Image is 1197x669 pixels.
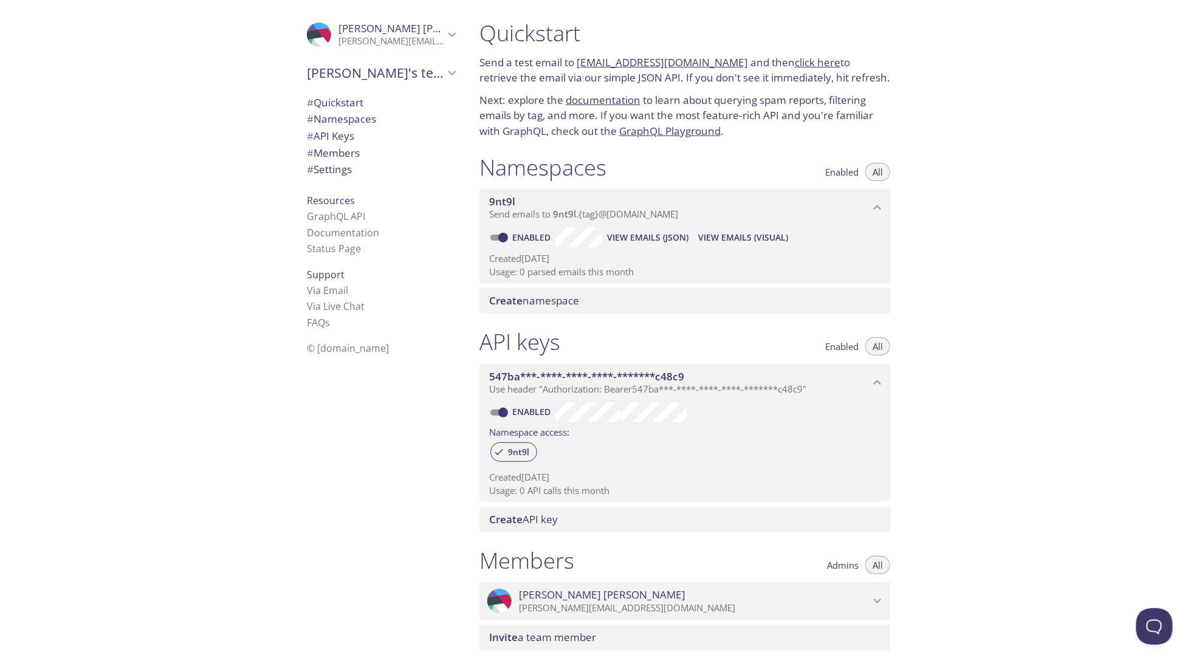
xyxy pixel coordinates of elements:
[489,208,678,220] span: Send emails to . {tag} @[DOMAIN_NAME]
[307,210,365,223] a: GraphQL API
[818,163,866,181] button: Enabled
[1136,608,1173,645] iframe: Help Scout Beacon - Open
[307,129,354,143] span: API Keys
[479,507,890,532] div: Create API Key
[619,124,721,138] a: GraphQL Playground
[479,625,890,650] div: Invite a team member
[865,337,890,355] button: All
[489,422,569,440] label: Namespace access:
[307,95,363,109] span: Quickstart
[510,232,555,243] a: Enabled
[553,208,576,220] span: 9nt9l
[566,93,640,107] a: documentation
[489,512,558,526] span: API key
[479,547,574,574] h1: Members
[479,19,890,47] h1: Quickstart
[297,128,465,145] div: API Keys
[693,228,793,247] button: View Emails (Visual)
[479,55,890,86] p: Send a test email to and then to retrieve the email via our simple JSON API. If you don't see it ...
[479,189,890,227] div: 9nt9l namespace
[307,146,360,160] span: Members
[307,300,365,313] a: Via Live Chat
[489,293,523,307] span: Create
[307,95,314,109] span: #
[338,21,505,35] span: [PERSON_NAME] [PERSON_NAME]
[489,484,880,497] p: Usage: 0 API calls this month
[489,512,523,526] span: Create
[479,582,890,620] div: Hritik Raj
[297,161,465,178] div: Team Settings
[489,252,880,265] p: Created [DATE]
[479,154,606,181] h1: Namespaces
[307,112,314,126] span: #
[577,55,748,69] a: [EMAIL_ADDRESS][DOMAIN_NAME]
[307,64,444,81] span: [PERSON_NAME]'s team
[297,57,465,89] div: Hritik's team
[489,266,880,278] p: Usage: 0 parsed emails this month
[489,630,518,644] span: Invite
[607,230,688,245] span: View Emails (JSON)
[307,268,345,281] span: Support
[307,146,314,160] span: #
[490,442,537,462] div: 9nt9l
[489,630,596,644] span: a team member
[297,111,465,128] div: Namespaces
[501,447,537,458] span: 9nt9l
[307,162,314,176] span: #
[338,35,444,47] p: [PERSON_NAME][EMAIL_ADDRESS][DOMAIN_NAME]
[307,242,361,255] a: Status Page
[519,602,869,614] p: [PERSON_NAME][EMAIL_ADDRESS][DOMAIN_NAME]
[865,163,890,181] button: All
[479,92,890,139] p: Next: explore the to learn about querying spam reports, filtering emails by tag, and more. If you...
[297,94,465,111] div: Quickstart
[479,288,890,314] div: Create namespace
[602,228,693,247] button: View Emails (JSON)
[698,230,788,245] span: View Emails (Visual)
[307,284,348,297] a: Via Email
[307,129,314,143] span: #
[297,15,465,55] div: Hritik Raj
[325,316,330,329] span: s
[489,293,579,307] span: namespace
[820,556,866,574] button: Admins
[519,588,685,602] span: [PERSON_NAME] [PERSON_NAME]
[510,406,555,417] a: Enabled
[489,471,880,484] p: Created [DATE]
[818,337,866,355] button: Enabled
[307,112,376,126] span: Namespaces
[307,226,379,239] a: Documentation
[307,194,355,207] span: Resources
[479,328,560,355] h1: API keys
[297,145,465,162] div: Members
[795,55,840,69] a: click here
[865,556,890,574] button: All
[307,316,330,329] a: FAQ
[307,162,352,176] span: Settings
[489,194,515,208] span: 9nt9l
[307,341,389,355] span: © [DOMAIN_NAME]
